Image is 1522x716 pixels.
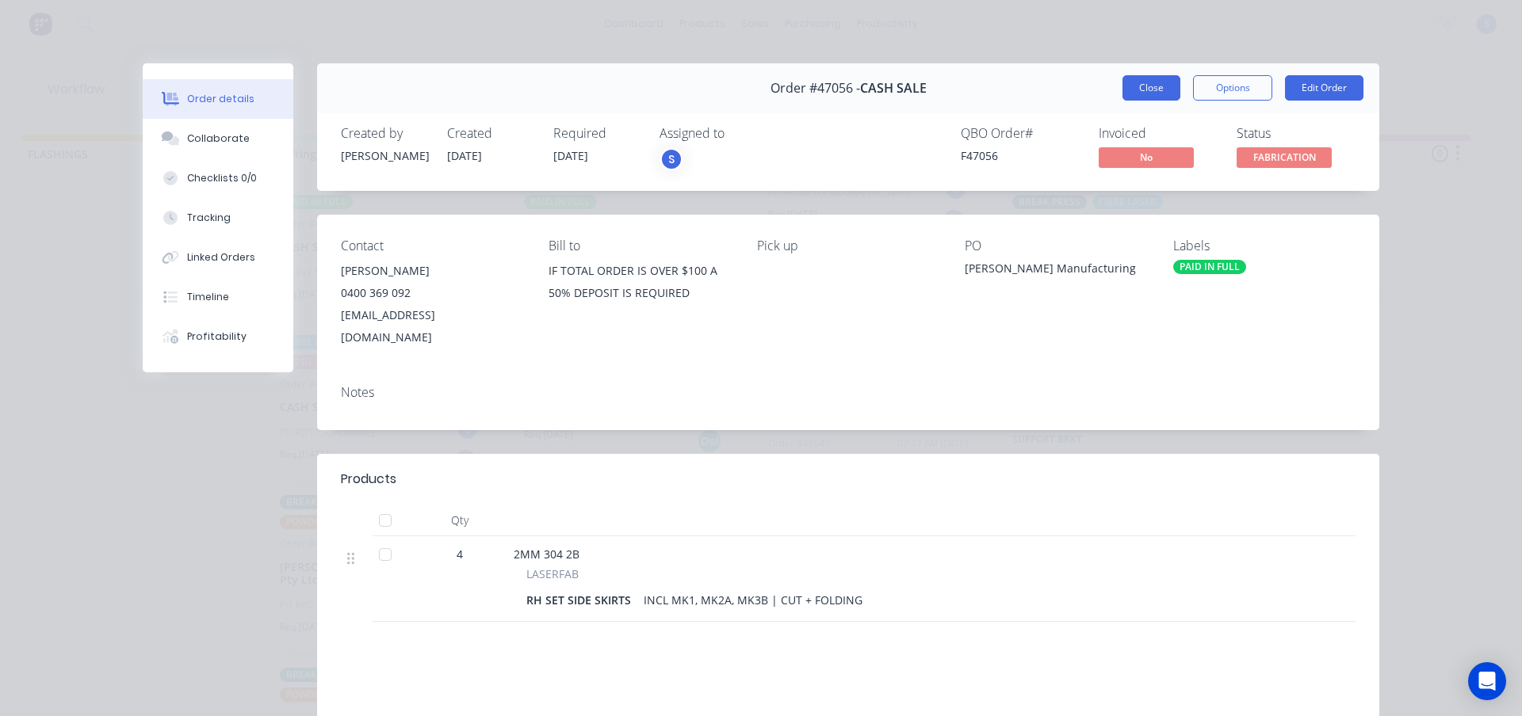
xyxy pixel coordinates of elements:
div: IF TOTAL ORDER IS OVER $100 A 50% DEPOSIT IS REQUIRED [549,260,731,304]
div: [PERSON_NAME] [341,147,428,164]
button: Options [1193,75,1272,101]
div: PAID IN FULL [1173,260,1246,274]
button: Edit Order [1285,75,1363,101]
span: CASH SALE [860,81,927,96]
div: [PERSON_NAME]0400 369 092[EMAIL_ADDRESS][DOMAIN_NAME] [341,260,523,348]
div: QBO Order # [961,126,1080,141]
div: Order details [187,92,254,106]
div: Timeline [187,290,229,304]
button: Collaborate [143,119,293,158]
div: INCL MK1, MK2A, MK3B | CUT + FOLDING [637,588,869,611]
button: FABRICATION [1237,147,1332,171]
span: Order #47056 - [771,81,860,96]
div: Assigned to [660,126,818,141]
span: FABRICATION [1237,147,1332,167]
div: PO [965,238,1147,253]
span: 2MM 304 2B [514,547,579,562]
div: Checklists 0/0 [187,171,257,185]
div: Notes [341,385,1356,400]
div: Status [1237,126,1356,141]
div: Bill to [549,238,731,253]
span: 4 [457,546,463,562]
div: Collaborate [187,131,250,146]
span: No [1099,147,1194,167]
button: Tracking [143,198,293,238]
div: Labels [1173,238,1356,253]
div: F47056 [961,147,1080,164]
div: [PERSON_NAME] [341,260,523,282]
span: LASERFAB [526,566,579,582]
div: Created by [341,126,428,141]
div: Qty [412,505,507,536]
div: Created [447,126,534,141]
div: [EMAIL_ADDRESS][DOMAIN_NAME] [341,304,523,348]
span: [DATE] [447,148,482,163]
div: Linked Orders [187,250,255,265]
div: Invoiced [1099,126,1218,141]
div: [PERSON_NAME] Manufacturing [965,260,1147,282]
button: Close [1122,75,1180,101]
button: Checklists 0/0 [143,158,293,198]
button: Order details [143,79,293,119]
div: RH SET SIDE SKIRTS [526,588,637,611]
div: Tracking [187,211,231,225]
button: Timeline [143,277,293,317]
button: Linked Orders [143,238,293,277]
div: Pick up [757,238,939,253]
div: IF TOTAL ORDER IS OVER $100 A 50% DEPOSIT IS REQUIRED [549,260,731,310]
span: [DATE] [553,148,588,163]
div: Required [553,126,641,141]
div: Profitability [187,329,247,344]
button: S [660,147,683,171]
div: Contact [341,238,523,253]
div: Open Intercom Messenger [1468,662,1506,700]
div: 0400 369 092 [341,282,523,304]
div: Products [341,470,396,489]
button: Profitability [143,317,293,356]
